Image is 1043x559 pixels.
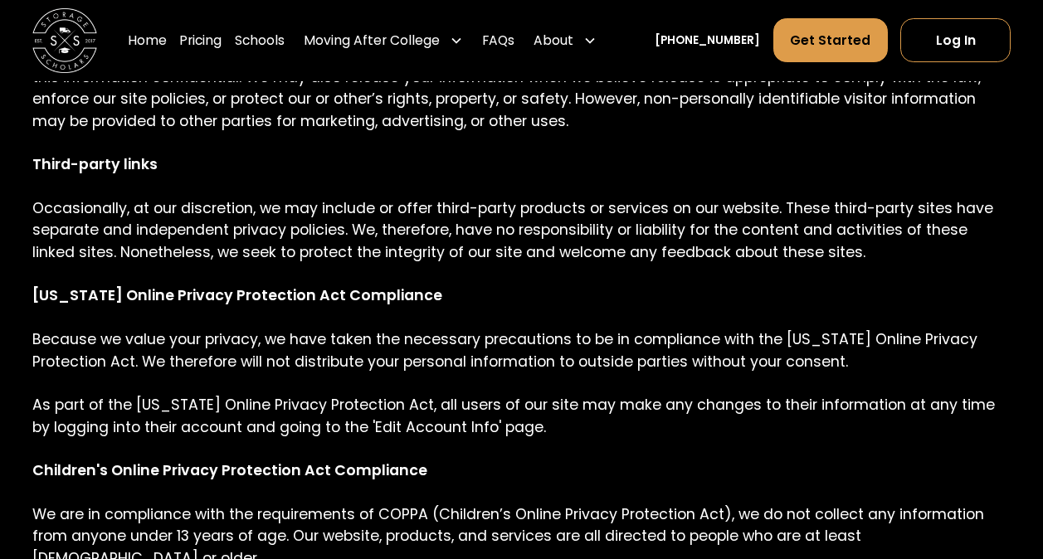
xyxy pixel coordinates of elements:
strong: [US_STATE] Online Privacy Protection Act Compliance ‍ [32,285,442,305]
strong: Third-party links ‍ [32,154,158,174]
div: Moving After College [304,31,440,50]
a: Log In [900,18,1011,62]
div: About [534,31,573,50]
a: [PHONE_NUMBER] [655,32,760,50]
a: Home [128,17,167,63]
a: home [32,8,97,73]
img: Storage Scholars main logo [32,8,97,73]
a: Pricing [179,17,222,63]
a: FAQs [482,17,514,63]
a: Get Started [773,18,888,62]
strong: Children's Online Privacy Protection Act Compliance ‍ [32,460,427,480]
a: Schools [235,17,285,63]
div: About [528,17,603,63]
div: Moving After College [297,17,469,63]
